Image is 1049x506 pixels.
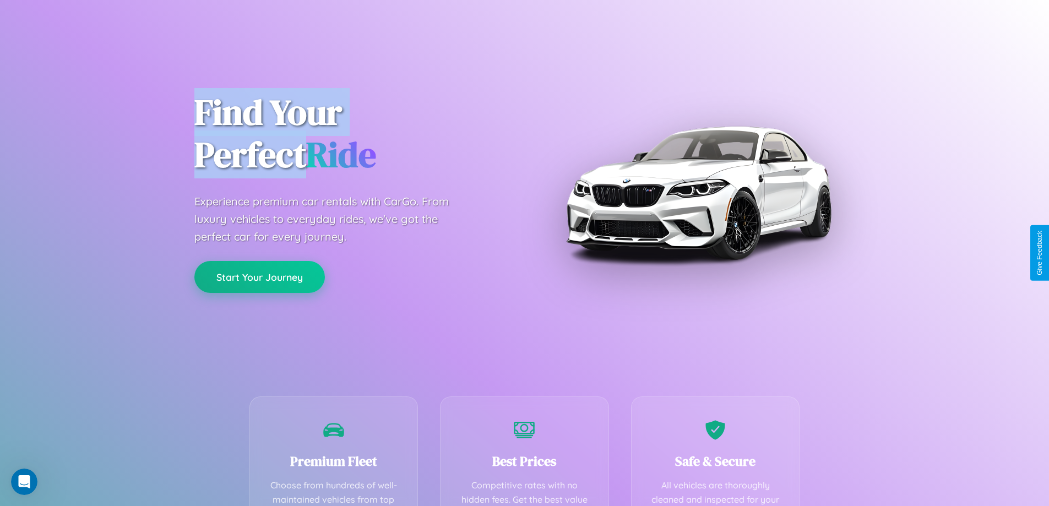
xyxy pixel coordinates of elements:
button: Start Your Journey [194,261,325,293]
iframe: Intercom live chat [11,469,37,495]
h3: Safe & Secure [648,452,783,470]
p: Experience premium car rentals with CarGo. From luxury vehicles to everyday rides, we've got the ... [194,193,470,246]
h3: Best Prices [457,452,592,470]
span: Ride [306,130,376,178]
img: Premium BMW car rental vehicle [561,55,836,330]
div: Give Feedback [1036,231,1043,275]
h1: Find Your Perfect [194,91,508,176]
h3: Premium Fleet [267,452,401,470]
